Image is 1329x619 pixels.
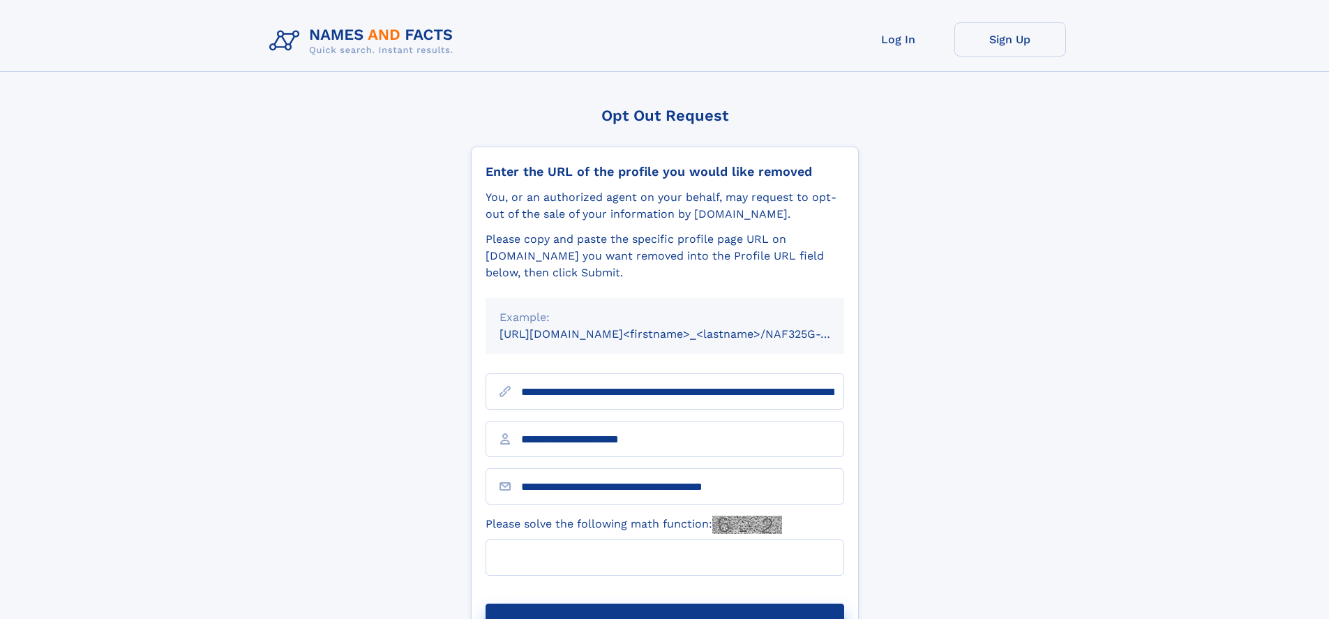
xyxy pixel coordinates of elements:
div: You, or an authorized agent on your behalf, may request to opt-out of the sale of your informatio... [486,189,844,223]
a: Sign Up [954,22,1066,57]
img: Logo Names and Facts [264,22,465,60]
small: [URL][DOMAIN_NAME]<firstname>_<lastname>/NAF325G-xxxxxxxx [500,327,871,341]
div: Please copy and paste the specific profile page URL on [DOMAIN_NAME] you want removed into the Pr... [486,231,844,281]
label: Please solve the following math function: [486,516,782,534]
a: Log In [843,22,954,57]
div: Opt Out Request [471,107,859,124]
div: Enter the URL of the profile you would like removed [486,164,844,179]
div: Example: [500,309,830,326]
